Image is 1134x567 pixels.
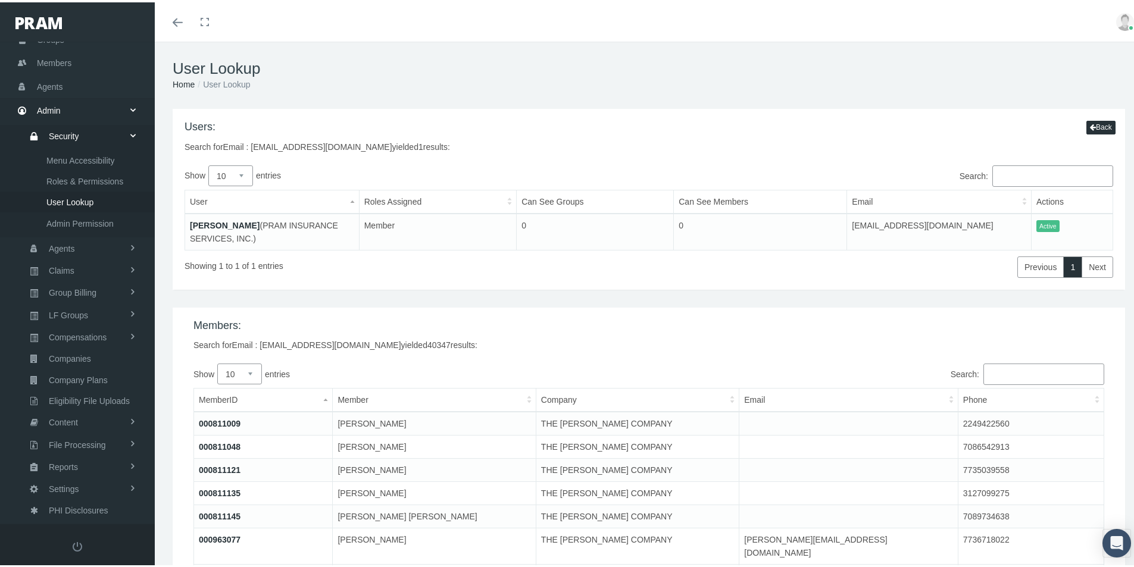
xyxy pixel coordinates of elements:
span: LF Groups [49,303,88,323]
td: THE [PERSON_NAME] COMPANY [536,409,739,433]
span: File Processing [49,433,106,453]
a: 000811135 [199,486,240,496]
span: 1 [418,140,423,149]
span: Email : [EMAIL_ADDRESS][DOMAIN_NAME] [232,338,401,347]
td: [PERSON_NAME] [333,456,536,480]
a: 000811121 [199,463,240,472]
label: Search: [649,163,1113,184]
td: 7736718022 [958,526,1104,562]
input: Search: [983,361,1104,383]
span: Company Plans [49,368,108,388]
div: Search for yielded results: [185,138,450,151]
span: User Lookup [46,190,93,210]
span: Admin Permission [46,211,114,231]
span: PHI Disclosures [49,498,108,518]
td: THE [PERSON_NAME] COMPANY [536,503,739,526]
label: Show entries [193,361,649,382]
a: Previous [1017,254,1064,275]
td: 3127099275 [958,480,1104,503]
a: 000963077 [199,532,240,542]
td: THE [PERSON_NAME] COMPANY [536,456,739,480]
label: Search: [649,361,1104,383]
th: User: activate to sort column descending [185,187,360,211]
td: [PERSON_NAME] [333,433,536,456]
div: Open Intercom Messenger [1102,527,1131,555]
th: Company: activate to sort column ascending [536,386,739,410]
th: Actions [1032,187,1113,211]
th: Phone: activate to sort column ascending [958,386,1104,410]
a: 000811145 [199,509,240,519]
th: MemberID: activate to sort column descending [194,386,333,410]
span: Menu Accessibility [46,148,114,168]
th: Can See Members [674,187,847,211]
th: Email: activate to sort column ascending [739,386,958,410]
span: Agents [37,73,63,96]
span: Roles & Permissions [46,169,123,189]
td: (PRAM INSURANCE SERVICES, INC.) [185,211,360,248]
th: Roles Assigned: activate to sort column ascending [359,187,517,211]
a: Next [1082,254,1113,275]
a: 000811009 [199,416,240,426]
td: [PERSON_NAME] [333,526,536,562]
td: 0 [674,211,847,248]
td: THE [PERSON_NAME] COMPANY [536,433,739,456]
td: 7089734638 [958,503,1104,526]
span: Content [49,410,78,430]
img: PRAM_20_x_78.png [15,15,62,27]
span: 40347 [427,338,451,347]
td: [PERSON_NAME] [PERSON_NAME] [333,503,536,526]
span: Email : [EMAIL_ADDRESS][DOMAIN_NAME] [223,140,392,149]
span: Settings [49,477,79,497]
h4: Users: [185,118,450,131]
td: 2249422560 [958,409,1104,433]
a: 000811048 [199,440,240,449]
span: Security [49,124,79,144]
h4: Members: [193,317,1104,330]
td: [PERSON_NAME] [333,409,536,433]
td: THE [PERSON_NAME] COMPANY [536,480,739,503]
td: [PERSON_NAME] [333,480,536,503]
span: Group Billing [49,280,96,300]
span: Claims [49,258,74,278]
td: 7735039558 [958,456,1104,480]
span: Companies [49,346,91,366]
td: [PERSON_NAME][EMAIL_ADDRESS][DOMAIN_NAME] [739,526,958,562]
span: Agents [49,236,75,256]
span: Admin [37,97,61,120]
label: Show entries [185,163,649,184]
div: Search for yielded results: [193,336,1104,349]
h1: User Lookup [173,57,1125,76]
a: 1 [1063,254,1082,275]
select: Showentries [208,163,253,184]
th: Member: activate to sort column ascending [333,386,536,410]
img: user-placeholder.jpg [1116,11,1134,29]
th: Can See Groups [517,187,674,211]
a: [PERSON_NAME] [190,218,260,228]
td: THE [PERSON_NAME] COMPANY [536,526,739,562]
a: Home [173,77,195,87]
span: Reports [49,455,78,475]
td: 7086542913 [958,433,1104,456]
span: Compensations [49,325,107,345]
span: Members [37,49,71,72]
select: Showentries [217,361,262,382]
td: 0 [517,211,674,248]
input: Search: [992,163,1113,184]
li: User Lookup [195,76,250,89]
span: Active [1036,218,1060,230]
button: Back [1086,118,1116,132]
span: Eligibility File Uploads [49,389,130,409]
th: Email: activate to sort column ascending [847,187,1032,211]
td: Member [359,211,517,248]
td: [EMAIL_ADDRESS][DOMAIN_NAME] [847,211,1032,248]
